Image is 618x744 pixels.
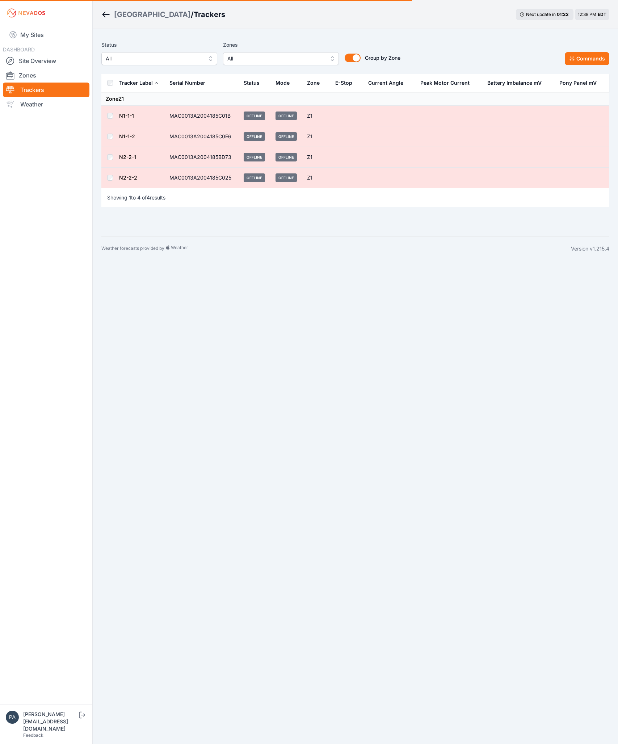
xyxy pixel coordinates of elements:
div: Weather forecasts provided by [101,245,571,252]
a: N1-1-2 [119,133,135,139]
span: Offline [276,112,297,120]
button: Battery Imbalance mV [487,74,547,92]
td: Z1 [303,147,331,168]
label: Zones [223,41,339,49]
button: Commands [565,52,609,65]
div: Zone [307,79,320,87]
td: Zone Z1 [101,92,609,106]
span: 4 [147,194,150,201]
label: Status [101,41,217,49]
td: Z1 [303,168,331,188]
button: Tracker Label [119,74,159,92]
a: Trackers [3,83,89,97]
span: Offline [276,173,297,182]
td: Z1 [303,126,331,147]
td: MAC0013A2004185C0E6 [165,126,239,147]
button: Pony Panel mV [559,74,602,92]
span: DASHBOARD [3,46,35,52]
span: Offline [244,112,265,120]
img: patrick@nevados.solar [6,711,19,724]
img: Nevados [6,7,46,19]
td: MAC0013A2004185C025 [165,168,239,188]
button: Serial Number [169,74,211,92]
span: Offline [276,132,297,141]
span: / [191,9,194,20]
span: 12:38 PM [578,12,596,17]
span: All [227,54,324,63]
div: Battery Imbalance mV [487,79,542,87]
button: All [223,52,339,65]
td: Z1 [303,106,331,126]
span: EDT [598,12,606,17]
div: Pony Panel mV [559,79,597,87]
a: Feedback [23,732,43,738]
a: Weather [3,97,89,112]
a: N1-1-1 [119,113,134,119]
div: E-Stop [335,79,352,87]
button: Zone [307,74,325,92]
span: 4 [137,194,140,201]
div: Status [244,79,260,87]
span: 1 [129,194,131,201]
div: Tracker Label [119,79,153,87]
button: Mode [276,74,295,92]
button: Peak Motor Current [420,74,475,92]
div: Serial Number [169,79,205,87]
nav: Breadcrumb [101,5,225,24]
div: Version v1.215.4 [571,245,609,252]
a: My Sites [3,26,89,43]
td: MAC0013A2004185BD73 [165,147,239,168]
p: Showing to of results [107,194,165,201]
td: MAC0013A2004185C01B [165,106,239,126]
button: Status [244,74,265,92]
h3: Trackers [194,9,225,20]
div: Peak Motor Current [420,79,470,87]
a: [GEOGRAPHIC_DATA] [114,9,191,20]
span: Offline [244,173,265,182]
span: Offline [244,132,265,141]
div: Mode [276,79,290,87]
a: Zones [3,68,89,83]
span: Group by Zone [365,55,400,61]
a: N2-2-2 [119,175,137,181]
button: All [101,52,217,65]
span: Offline [276,153,297,161]
span: Next update in [526,12,556,17]
a: N2-2-1 [119,154,136,160]
button: E-Stop [335,74,358,92]
span: All [106,54,203,63]
div: Current Angle [368,79,403,87]
button: Current Angle [368,74,409,92]
a: Site Overview [3,54,89,68]
div: [PERSON_NAME][EMAIL_ADDRESS][DOMAIN_NAME] [23,711,77,732]
div: 01 : 22 [557,12,570,17]
span: Offline [244,153,265,161]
